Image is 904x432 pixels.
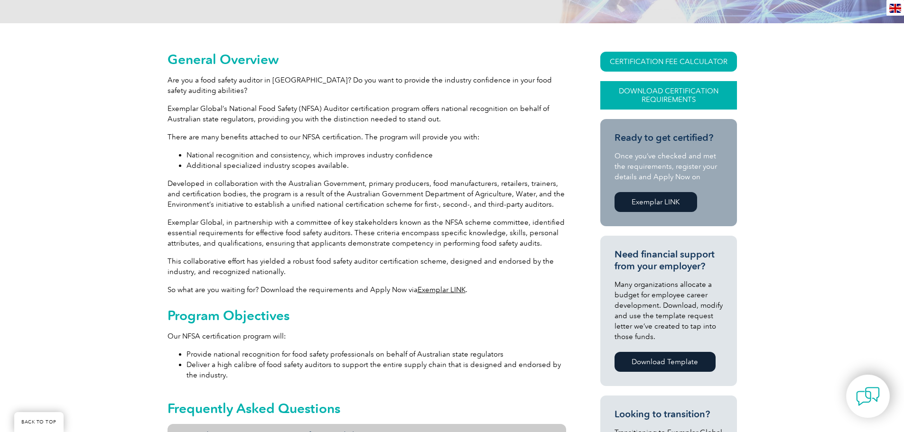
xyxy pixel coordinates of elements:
a: Download Template [615,352,716,372]
h3: Ready to get certified? [615,132,723,144]
li: Deliver a high calibre of food safety auditors to support the entire supply chain that is designe... [186,359,566,380]
p: There are many benefits attached to our NFSA certification. The program will provide you with: [168,132,566,142]
p: This collaborative effort has yielded a robust food safety auditor certification scheme, designed... [168,256,566,277]
a: CERTIFICATION FEE CALCULATOR [600,52,737,72]
h2: General Overview [168,52,566,67]
img: contact-chat.png [856,385,880,408]
a: Exemplar LINK [615,192,697,212]
h2: Frequently Asked Questions [168,401,566,416]
p: Developed in collaboration with the Australian Government, primary producers, food manufacturers,... [168,178,566,210]
p: Once you’ve checked and met the requirements, register your details and Apply Now on [615,151,723,182]
a: Download Certification Requirements [600,81,737,110]
h3: Looking to transition? [615,408,723,420]
h2: Program Objectives [168,308,566,323]
p: Our NFSA certification program will: [168,331,566,341]
p: Many organizations allocate a budget for employee career development. Download, modify and use th... [615,279,723,342]
li: Provide national recognition for food safety professionals on behalf of Australian state regulators [186,349,566,359]
p: So what are you waiting for? Download the requirements and Apply Now via . [168,285,566,295]
a: Exemplar LINK [418,285,466,294]
p: Exemplar Global, in partnership with a committee of key stakeholders known as the NFSA scheme com... [168,217,566,248]
p: Are you a food safety auditor in [GEOGRAPHIC_DATA]? Do you want to provide the industry confidenc... [168,75,566,96]
img: en [889,4,901,13]
li: National recognition and consistency, which improves industry confidence [186,150,566,160]
h3: Need financial support from your employer? [615,248,723,272]
li: Additional specialized industry scopes available. [186,160,566,171]
a: BACK TO TOP [14,412,64,432]
p: Exemplar Global’s National Food Safety (NFSA) Auditor certification program offers national recog... [168,103,566,124]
